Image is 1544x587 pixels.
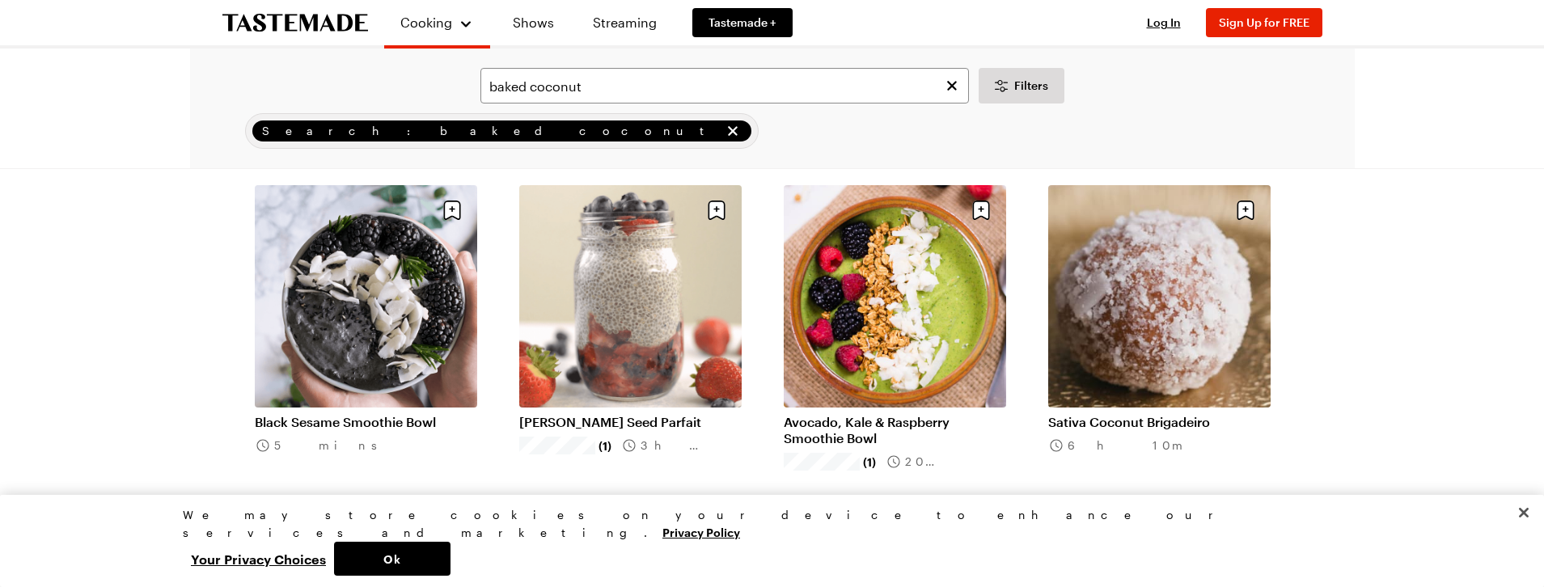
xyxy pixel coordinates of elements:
span: Cooking [400,15,452,30]
button: Save recipe [701,195,732,226]
a: Black Sesame Smoothie Bowl [255,414,477,430]
button: Save recipe [1230,195,1261,226]
button: Your Privacy Choices [183,542,334,576]
button: Desktop filters [979,68,1064,103]
a: More information about your privacy, opens in a new tab [662,524,740,539]
span: Tastemade + [709,15,776,31]
div: We may store cookies on your device to enhance our services and marketing. [183,506,1347,542]
span: Log In [1147,15,1181,29]
button: Close [1506,495,1542,530]
button: Log In [1132,15,1196,31]
button: Clear search [943,77,961,95]
button: Save recipe [437,195,467,226]
a: [PERSON_NAME] Seed Parfait [519,414,742,430]
a: Sativa Coconut Brigadeiro [1048,414,1271,430]
button: Ok [334,542,451,576]
div: Privacy [183,506,1347,576]
span: Sign Up for FREE [1219,15,1309,29]
button: Save recipe [966,195,996,226]
a: To Tastemade Home Page [222,14,368,32]
span: Filters [1014,78,1048,94]
span: Search: baked coconut [262,122,721,140]
a: Avocado, Kale & Raspberry Smoothie Bowl [784,414,1006,446]
button: Sign Up for FREE [1206,8,1322,37]
button: remove Search: baked coconut [724,122,742,140]
a: Tastemade + [692,8,793,37]
button: Cooking [400,6,474,39]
